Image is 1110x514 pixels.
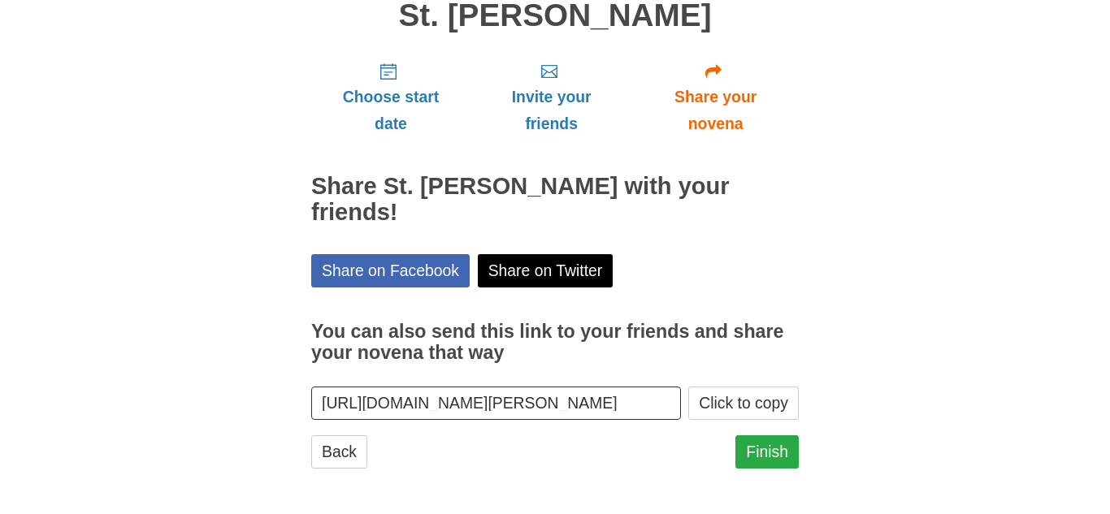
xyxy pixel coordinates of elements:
a: Share on Facebook [311,254,470,287]
span: Share your novena [648,84,783,137]
a: Choose start date [311,49,470,145]
a: Back [311,435,367,469]
h2: Share St. [PERSON_NAME] with your friends! [311,174,799,226]
span: Choose start date [327,84,454,137]
h3: You can also send this link to your friends and share your novena that way [311,322,799,363]
a: Invite your friends [470,49,632,145]
a: Share your novena [632,49,799,145]
button: Click to copy [688,387,799,420]
a: Share on Twitter [478,254,614,287]
a: Finish [735,435,799,469]
span: Invite your friends [487,84,616,137]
